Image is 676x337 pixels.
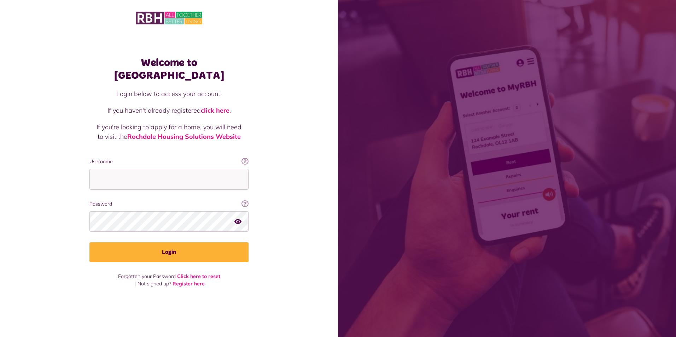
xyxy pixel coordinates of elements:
[118,273,176,279] span: Forgotten your Password
[97,89,241,99] p: Login below to access your account.
[89,158,249,165] label: Username
[127,132,241,141] a: Rochdale Housing Solutions Website
[97,122,241,141] p: If you're looking to apply for a home, you will need to visit the
[89,200,249,208] label: Password
[89,57,249,82] h1: Welcome to [GEOGRAPHIC_DATA]
[201,106,229,114] a: click here
[89,242,249,262] button: Login
[136,11,202,25] img: MyRBH
[138,280,171,287] span: Not signed up?
[97,106,241,115] p: If you haven't already registered .
[177,273,220,279] a: Click here to reset
[173,280,205,287] a: Register here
